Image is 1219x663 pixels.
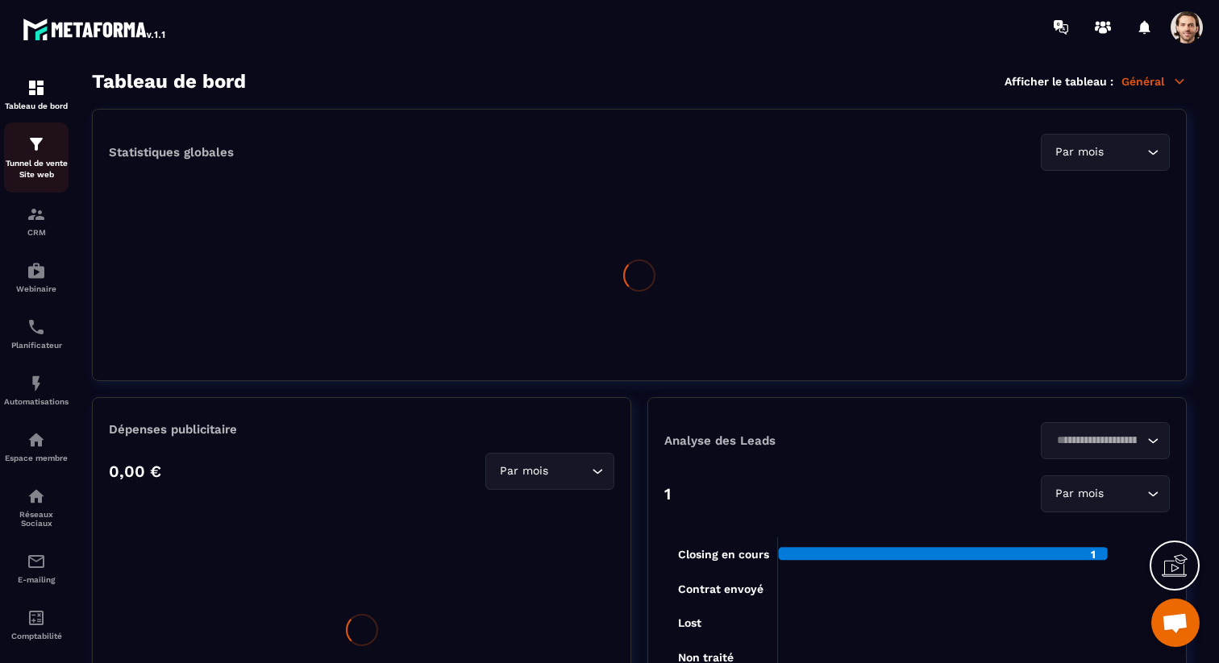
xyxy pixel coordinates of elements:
[1051,485,1107,503] span: Par mois
[27,487,46,506] img: social-network
[4,193,69,249] a: formationformationCRM
[1041,422,1170,459] div: Search for option
[23,15,168,44] img: logo
[1051,143,1107,161] span: Par mois
[1041,475,1170,512] div: Search for option
[27,430,46,450] img: automations
[27,78,46,97] img: formation
[551,462,588,480] input: Search for option
[4,341,69,350] p: Planificateur
[4,362,69,418] a: automationsautomationsAutomatisations
[678,616,701,629] tspan: Lost
[109,145,234,160] p: Statistiques globales
[27,374,46,393] img: automations
[27,317,46,337] img: scheduler
[4,454,69,462] p: Espace membre
[678,548,769,561] tspan: Closing en cours
[1121,74,1187,89] p: Général
[4,575,69,584] p: E-mailing
[4,158,69,180] p: Tunnel de vente Site web
[27,261,46,280] img: automations
[27,135,46,154] img: formation
[678,582,763,596] tspan: Contrat envoyé
[496,462,551,480] span: Par mois
[4,632,69,640] p: Comptabilité
[1107,143,1143,161] input: Search for option
[4,249,69,305] a: automationsautomationsWebinaire
[4,66,69,122] a: formationformationTableau de bord
[109,422,614,437] p: Dépenses publicitaire
[485,453,614,490] div: Search for option
[4,284,69,293] p: Webinaire
[664,433,917,448] p: Analyse des Leads
[4,228,69,237] p: CRM
[4,397,69,406] p: Automatisations
[4,418,69,474] a: automationsautomationsEspace membre
[664,484,671,503] p: 1
[4,510,69,528] p: Réseaux Sociaux
[27,608,46,628] img: accountant
[1005,75,1113,88] p: Afficher le tableau :
[27,552,46,571] img: email
[4,474,69,540] a: social-networksocial-networkRéseaux Sociaux
[1107,485,1143,503] input: Search for option
[4,122,69,193] a: formationformationTunnel de vente Site web
[1151,599,1200,647] div: Ouvrir le chat
[1041,134,1170,171] div: Search for option
[4,305,69,362] a: schedulerschedulerPlanificateur
[4,596,69,653] a: accountantaccountantComptabilité
[4,540,69,596] a: emailemailE-mailing
[27,205,46,224] img: formation
[109,462,161,481] p: 0,00 €
[1051,432,1143,450] input: Search for option
[4,102,69,110] p: Tableau de bord
[92,70,246,93] h3: Tableau de bord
